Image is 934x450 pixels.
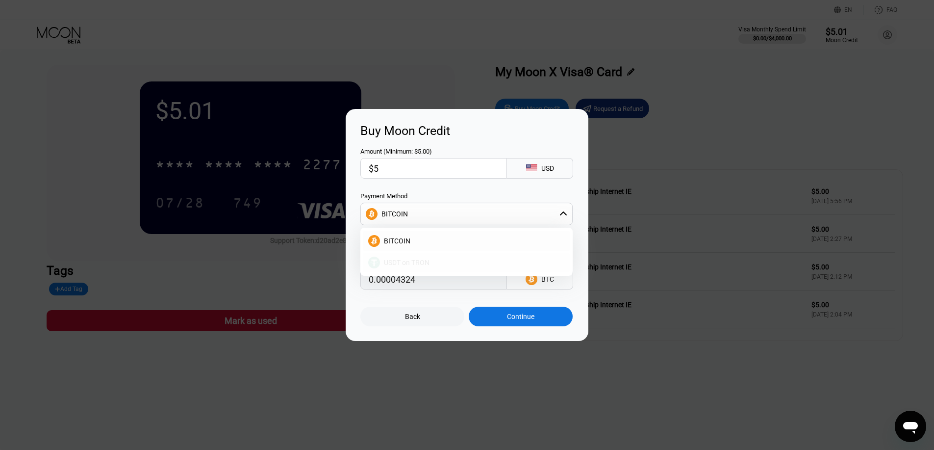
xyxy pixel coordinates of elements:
div: Back [405,313,420,320]
div: Back [360,307,464,326]
div: BITCOIN [361,204,572,224]
div: BITCOIN [381,210,408,218]
div: Amount (Minimum: $5.00) [360,148,507,155]
div: BITCOIN [363,231,570,251]
div: USDT on TRON [363,253,570,272]
div: Payment Method [360,192,573,200]
span: BITCOIN [384,237,410,245]
span: USDT on TRON [384,259,429,266]
iframe: Кнопка запуска окна обмена сообщениями [895,411,926,442]
input: $0.00 [369,159,499,178]
div: Buy Moon Credit [360,124,574,138]
div: Continue [469,307,573,326]
div: Continue [507,313,534,320]
div: BTC [541,275,554,283]
div: USD [541,164,554,172]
